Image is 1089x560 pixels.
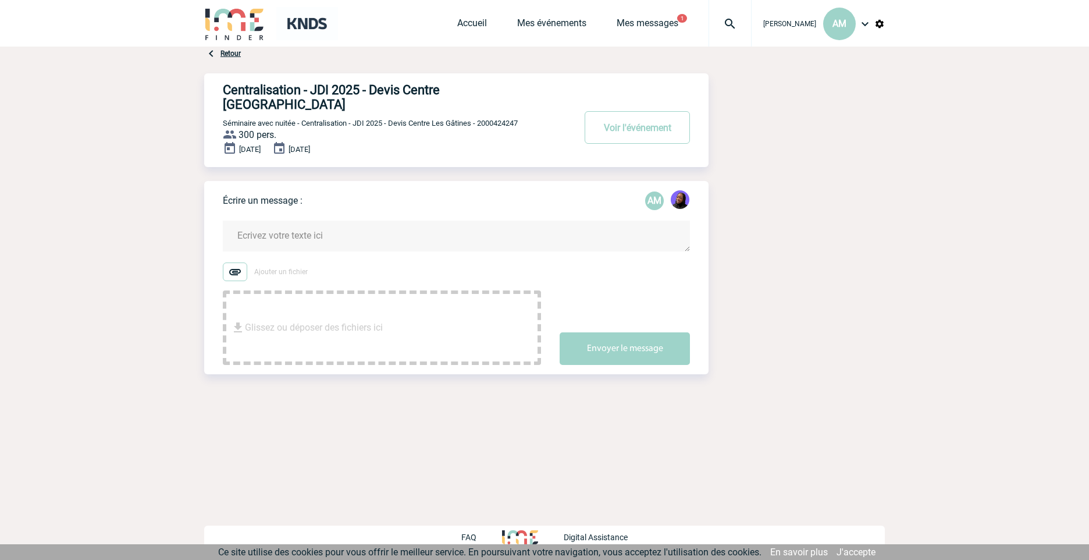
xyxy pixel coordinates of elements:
[832,18,846,29] span: AM
[204,7,265,40] img: IME-Finder
[461,533,476,542] p: FAQ
[770,547,828,558] a: En savoir plus
[837,547,876,558] a: J'accepte
[245,299,383,357] span: Glissez ou déposer des fichiers ici
[671,190,689,209] img: 131349-0.png
[223,83,540,112] h4: Centralisation - JDI 2025 - Devis Centre [GEOGRAPHIC_DATA]
[231,321,245,335] img: file_download.svg
[560,332,690,365] button: Envoyer le message
[223,195,302,206] p: Écrire un message :
[645,192,664,210] div: Aurélie MORO
[671,190,689,211] div: Tabaski THIAM
[617,17,678,34] a: Mes messages
[502,530,538,544] img: http://www.idealmeetingsevents.fr/
[223,119,518,127] span: Séminaire avec nuitée - Centralisation - JDI 2025 - Devis Centre Les Gâtines - 2000424247
[585,111,690,144] button: Voir l'événement
[457,17,487,34] a: Accueil
[461,531,502,542] a: FAQ
[517,17,586,34] a: Mes événements
[289,145,310,154] span: [DATE]
[239,145,261,154] span: [DATE]
[645,192,664,210] p: AM
[763,20,816,28] span: [PERSON_NAME]
[218,547,761,558] span: Ce site utilise des cookies pour vous offrir le meilleur service. En poursuivant votre navigation...
[254,268,308,276] span: Ajouter un fichier
[564,533,628,542] p: Digital Assistance
[239,129,276,140] span: 300 pers.
[220,49,241,58] a: Retour
[677,14,687,23] button: 1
